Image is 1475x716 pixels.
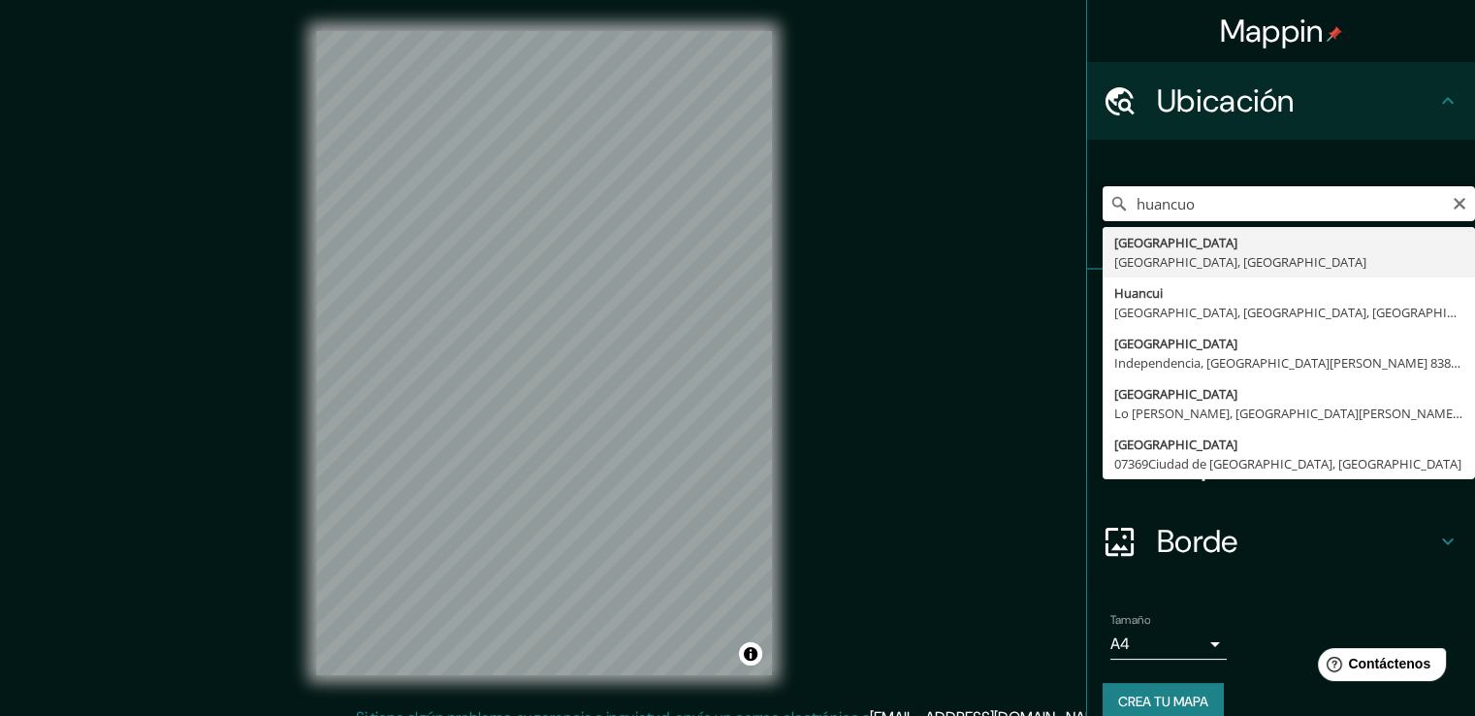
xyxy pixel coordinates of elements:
font: Ubicación [1157,81,1295,121]
font: Huancui [1114,284,1163,302]
font: Tamaño [1110,612,1150,628]
input: Elige tu ciudad o zona [1103,186,1475,221]
font: A4 [1110,634,1130,654]
div: Estilo [1087,347,1475,425]
canvas: Mapa [316,31,772,675]
div: Borde [1087,503,1475,580]
iframe: Lanzador de widgets de ayuda [1302,640,1454,695]
div: Ubicación [1087,62,1475,140]
font: [GEOGRAPHIC_DATA] [1114,234,1237,251]
img: pin-icon.png [1327,26,1342,42]
font: [GEOGRAPHIC_DATA], [GEOGRAPHIC_DATA] [1114,253,1366,271]
font: [GEOGRAPHIC_DATA] [1114,436,1237,453]
button: Claro [1452,193,1467,212]
div: Patas [1087,270,1475,347]
font: Borde [1157,521,1238,562]
font: [GEOGRAPHIC_DATA] [1114,335,1237,352]
font: [GEOGRAPHIC_DATA] [1114,385,1237,403]
font: Crea tu mapa [1118,693,1208,710]
button: Activar o desactivar atribución [739,642,762,666]
font: 07369Ciudad de [GEOGRAPHIC_DATA], [GEOGRAPHIC_DATA] [1114,455,1461,472]
div: A4 [1110,629,1227,660]
div: Disposición [1087,425,1475,503]
font: Mappin [1220,11,1324,51]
